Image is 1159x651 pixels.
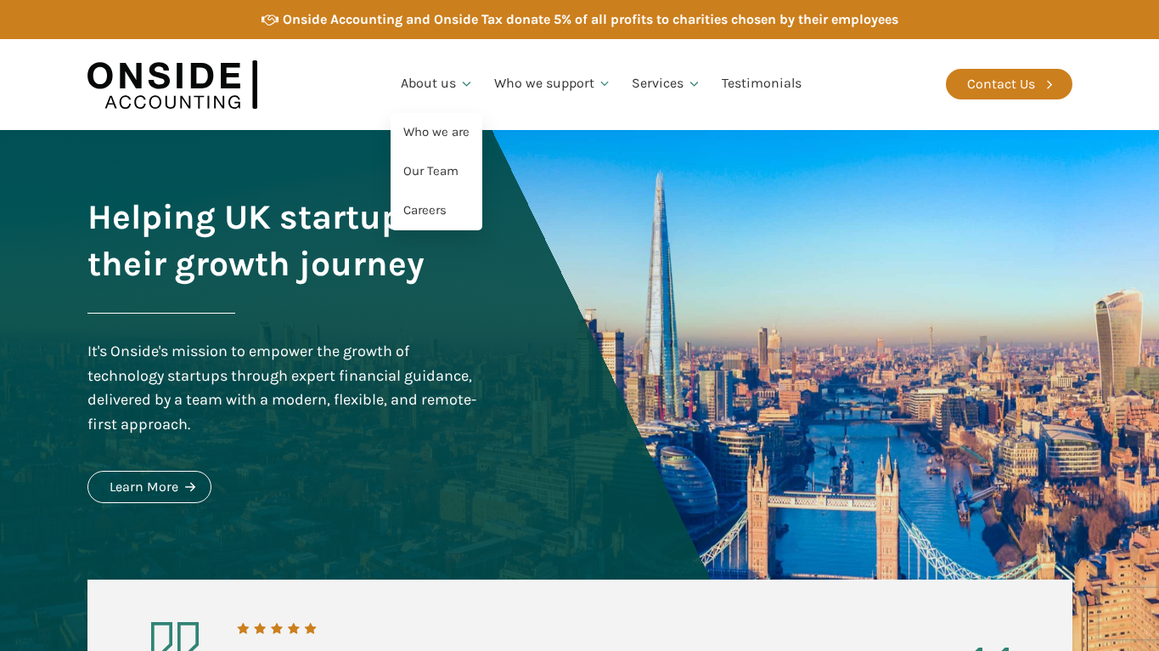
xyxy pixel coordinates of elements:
a: About us [391,55,484,113]
img: Onside Accounting [87,52,257,117]
a: Careers [391,191,482,230]
div: It's Onside's mission to empower the growth of technology startups through expert financial guida... [87,339,481,437]
h1: Helping UK startups on their growth journey [87,194,481,287]
a: Contact Us [946,69,1072,99]
div: Onside Accounting and Onside Tax donate 5% of all profits to charities chosen by their employees [283,8,898,31]
a: Our Team [391,152,482,191]
a: Services [622,55,712,113]
a: Who we support [484,55,622,113]
a: Testimonials [712,55,812,113]
div: Learn More [110,476,178,498]
div: Contact Us [967,73,1035,95]
a: Learn More [87,471,211,503]
a: Who we are [391,113,482,152]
